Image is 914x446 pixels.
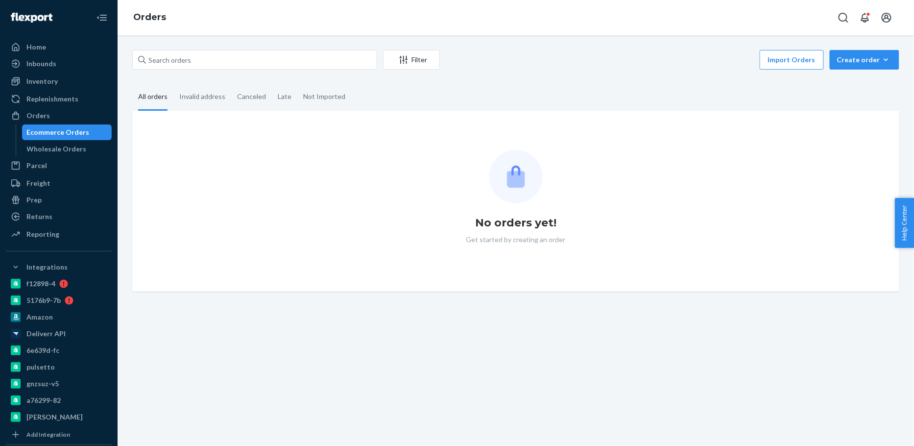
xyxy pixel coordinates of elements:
[132,50,377,70] input: Search orders
[6,158,112,173] a: Parcel
[26,329,66,339] div: Deliverr API
[6,226,112,242] a: Reporting
[877,8,896,27] button: Open account menu
[6,39,112,55] a: Home
[26,195,42,205] div: Prep
[26,312,53,322] div: Amazon
[466,235,566,245] p: Get started by creating an order
[26,379,59,389] div: gnzsuz-v5
[6,108,112,124] a: Orders
[6,326,112,342] a: Deliverr API
[26,111,50,121] div: Orders
[26,430,70,439] div: Add Integration
[26,94,78,104] div: Replenishments
[26,346,59,355] div: 6e639d-fc
[6,259,112,275] button: Integrations
[6,175,112,191] a: Freight
[26,178,50,188] div: Freight
[475,215,556,231] h1: No orders yet!
[22,124,112,140] a: Ecommerce Orders
[26,279,55,289] div: f12898-4
[6,359,112,375] a: pulsetto
[6,429,112,441] a: Add Integration
[22,141,112,157] a: Wholesale Orders
[6,376,112,392] a: gnzsuz-v5
[26,262,68,272] div: Integrations
[26,212,52,222] div: Returns
[27,127,90,137] div: Ecommerce Orders
[834,8,853,27] button: Open Search Box
[237,84,266,109] div: Canceled
[489,150,543,203] img: Empty list
[6,91,112,107] a: Replenishments
[125,3,174,32] ol: breadcrumbs
[383,50,440,70] button: Filter
[26,229,59,239] div: Reporting
[26,412,83,422] div: [PERSON_NAME]
[6,309,112,325] a: Amazon
[760,50,824,70] button: Import Orders
[26,161,47,171] div: Parcel
[11,13,52,23] img: Flexport logo
[6,343,112,358] a: 6e639d-fc
[6,293,112,308] a: 5176b9-7b
[6,209,112,224] a: Returns
[6,192,112,208] a: Prep
[92,8,112,27] button: Close Navigation
[6,56,112,72] a: Inbounds
[26,362,55,372] div: pulsetto
[138,84,168,111] div: All orders
[6,393,112,408] a: a76299-82
[26,42,46,52] div: Home
[895,198,914,248] button: Help Center
[179,84,225,109] div: Invalid address
[303,84,345,109] div: Not Imported
[26,76,58,86] div: Inventory
[6,276,112,292] a: f12898-4
[278,84,291,109] div: Late
[26,396,61,405] div: a76299-82
[837,55,892,65] div: Create order
[27,144,87,154] div: Wholesale Orders
[26,59,56,69] div: Inbounds
[6,409,112,425] a: [PERSON_NAME]
[384,55,439,65] div: Filter
[26,296,61,305] div: 5176b9-7b
[133,12,166,23] a: Orders
[830,50,899,70] button: Create order
[6,74,112,89] a: Inventory
[855,8,875,27] button: Open notifications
